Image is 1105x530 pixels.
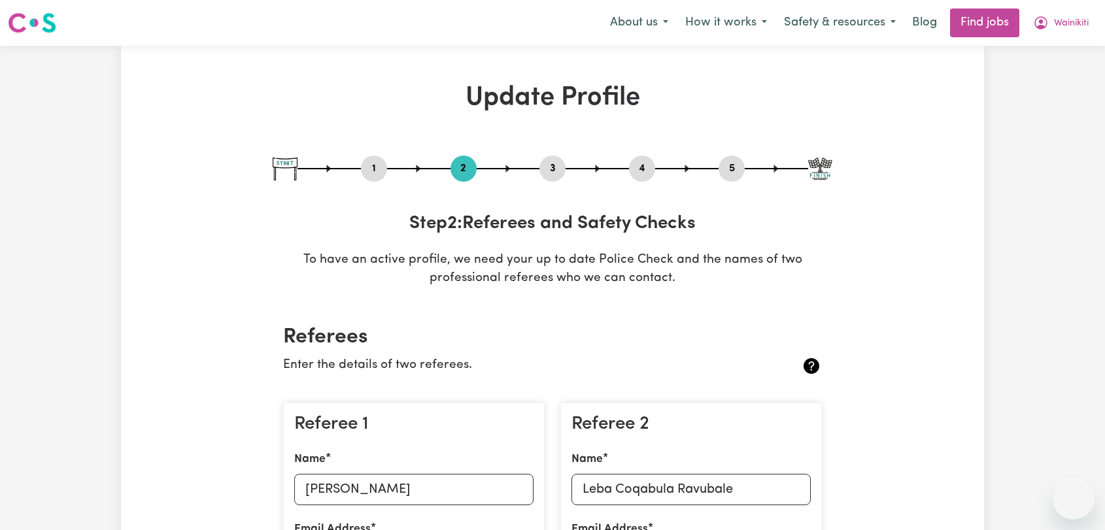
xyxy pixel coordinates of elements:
button: Safety & resources [775,9,904,37]
button: My Account [1025,9,1097,37]
button: Go to step 3 [539,160,566,177]
button: Go to step 2 [450,160,477,177]
h3: Referee 2 [571,414,811,436]
label: Name [571,451,603,468]
img: Careseekers logo [8,11,56,35]
h2: Referees [283,325,822,350]
label: Name [294,451,326,468]
span: Wainikiti [1054,16,1089,31]
a: Blog [904,8,945,37]
h3: Referee 1 [294,414,534,436]
button: Go to step 1 [361,160,387,177]
button: About us [602,9,677,37]
h3: Step 2 : Referees and Safety Checks [273,213,832,235]
button: How it works [677,9,775,37]
iframe: Button to launch messaging window [1053,478,1095,520]
a: Find jobs [950,8,1019,37]
a: Careseekers logo [8,8,56,38]
h1: Update Profile [273,82,832,114]
button: Go to step 5 [719,160,745,177]
button: Go to step 4 [629,160,655,177]
p: Enter the details of two referees. [283,356,732,375]
p: To have an active profile, we need your up to date Police Check and the names of two professional... [273,251,832,289]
